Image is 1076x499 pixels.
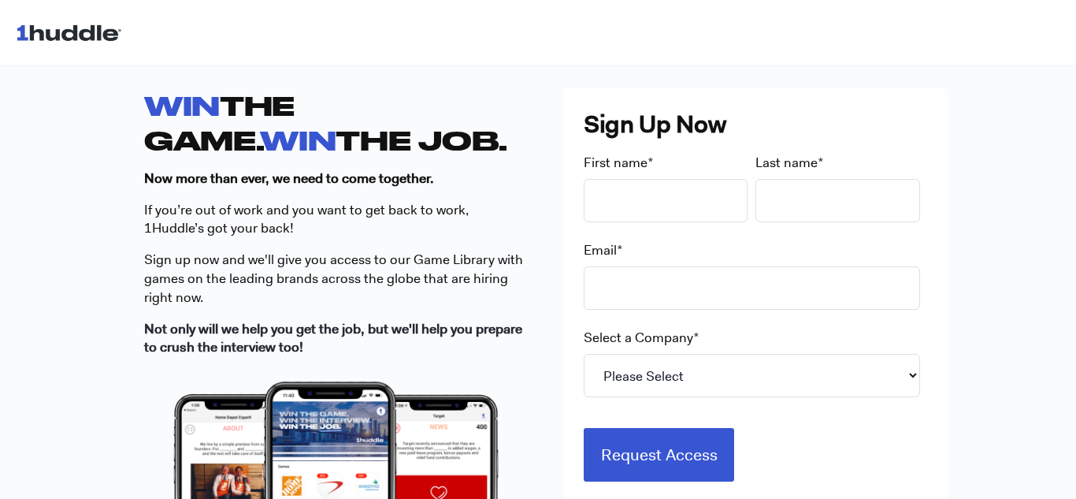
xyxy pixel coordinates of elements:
input: Request Access [584,428,735,482]
img: 1huddle [16,17,128,47]
span: Email [584,241,617,259]
strong: Not only will we help you get the job, but we'll help you prepare to crush the interview too! [144,320,522,356]
span: If you’re out of work and you want to get back to work, 1Huddle’s got your back! [144,201,469,237]
strong: Now more than ever, we need to come together. [144,169,434,187]
span: Select a Company [584,329,693,346]
h3: Sign Up Now [584,108,928,141]
span: Last name [755,154,818,171]
span: WIN [144,90,220,121]
span: First name [584,154,647,171]
span: ign up now and we'll give you access to our Game Library with games on the leading brands across ... [144,251,523,306]
strong: THE GAME. THE JOB. [144,90,507,155]
p: S [144,251,528,307]
span: WIN [260,125,336,155]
